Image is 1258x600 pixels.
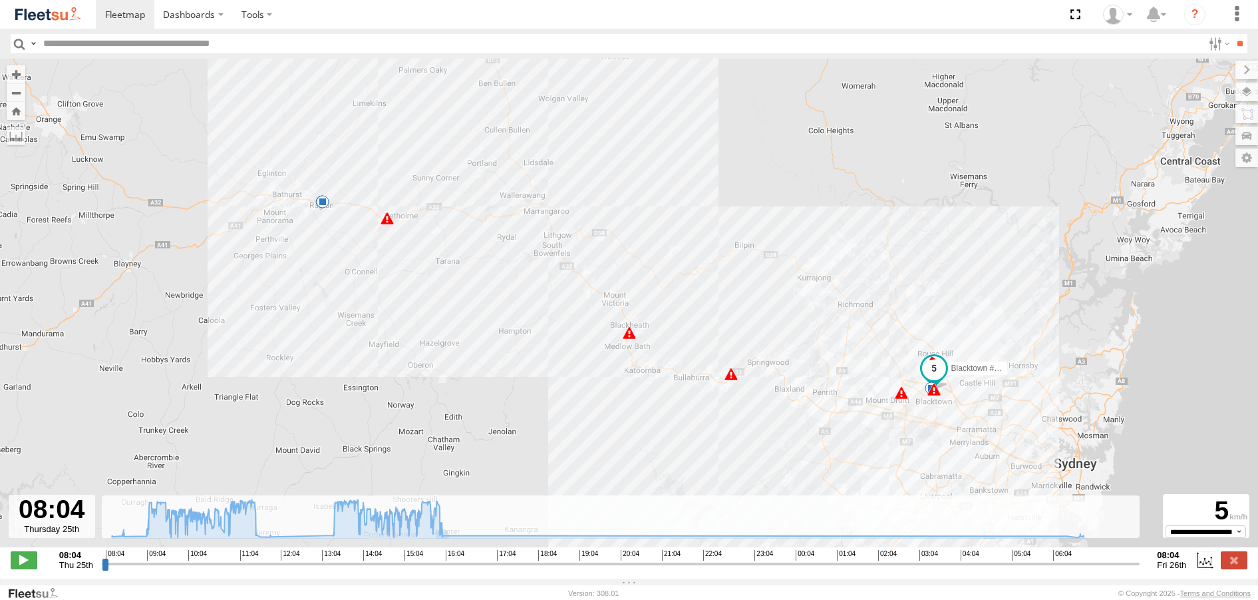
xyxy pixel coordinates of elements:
[568,589,619,597] div: Version: 308.01
[1184,4,1205,25] i: ?
[28,34,39,53] label: Search Query
[7,65,25,83] button: Zoom in
[621,550,639,561] span: 20:04
[363,550,382,561] span: 14:04
[188,550,207,561] span: 10:04
[404,550,423,561] span: 15:04
[703,550,722,561] span: 22:04
[281,550,299,561] span: 12:04
[754,550,773,561] span: 23:04
[106,550,124,561] span: 08:04
[538,550,557,561] span: 18:04
[59,550,93,560] strong: 08:04
[13,5,82,23] img: fleetsu-logo-horizontal.svg
[1165,496,1247,525] div: 5
[878,550,897,561] span: 02:04
[7,587,69,600] a: Visit our Website
[925,382,938,395] div: 7
[1235,149,1258,167] label: Map Settings
[1157,560,1186,570] span: Fri 26th Sep 2025
[59,560,93,570] span: Thu 25th Sep 2025
[919,550,938,561] span: 03:04
[662,550,681,561] span: 21:04
[951,364,1092,373] span: Blacktown #1 (T09 - [PERSON_NAME])
[446,550,464,561] span: 16:04
[11,551,37,569] label: Play/Stop
[1180,589,1251,597] a: Terms and Conditions
[1053,550,1072,561] span: 06:04
[579,550,598,561] span: 19:04
[240,550,259,561] span: 11:04
[7,83,25,102] button: Zoom out
[7,127,25,145] label: Measure
[1012,550,1030,561] span: 05:04
[1203,34,1232,53] label: Search Filter Options
[961,550,979,561] span: 04:04
[1118,589,1251,597] div: © Copyright 2025 -
[796,550,814,561] span: 00:04
[322,550,341,561] span: 13:04
[1221,551,1247,569] label: Close
[147,550,166,561] span: 09:04
[837,550,856,561] span: 01:04
[497,550,516,561] span: 17:04
[1157,550,1186,560] strong: 08:04
[7,102,25,120] button: Zoom Home
[1098,5,1137,25] div: Darren Small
